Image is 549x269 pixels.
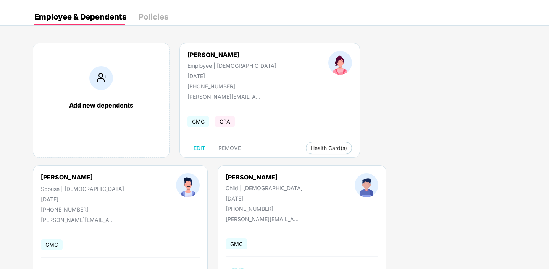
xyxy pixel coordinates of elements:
img: addIcon [89,66,113,90]
div: [DATE] [226,195,303,202]
span: EDIT [194,145,205,151]
img: profileImage [176,173,200,197]
div: Employee | [DEMOGRAPHIC_DATA] [187,62,276,69]
div: [PERSON_NAME] [187,51,276,59]
div: Child | [DEMOGRAPHIC_DATA] [226,185,303,191]
span: GMC [187,116,209,127]
span: GPA [215,116,235,127]
div: Employee & Dependents [34,13,126,21]
button: Health Card(s) [306,142,352,154]
div: [PHONE_NUMBER] [187,83,276,90]
div: [PHONE_NUMBER] [226,205,303,212]
div: Policies [139,13,168,21]
span: Health Card(s) [311,146,347,150]
div: [PERSON_NAME][EMAIL_ADDRESS][DOMAIN_NAME] [226,216,302,222]
div: Add new dependents [41,101,161,109]
button: REMOVE [212,142,247,154]
div: [DATE] [41,196,124,202]
div: [PERSON_NAME][EMAIL_ADDRESS][DOMAIN_NAME] [41,217,117,223]
div: Spouse | [DEMOGRAPHIC_DATA] [41,186,124,192]
span: REMOVE [218,145,241,151]
div: [PERSON_NAME][EMAIL_ADDRESS][DOMAIN_NAME] [187,93,264,100]
img: profileImage [355,173,378,197]
span: GMC [41,239,63,250]
div: [DATE] [187,73,276,79]
div: [PHONE_NUMBER] [41,206,124,213]
div: [PERSON_NAME] [226,173,303,181]
button: EDIT [187,142,212,154]
div: [PERSON_NAME] [41,173,93,181]
span: GMC [226,238,247,249]
img: profileImage [328,51,352,75]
